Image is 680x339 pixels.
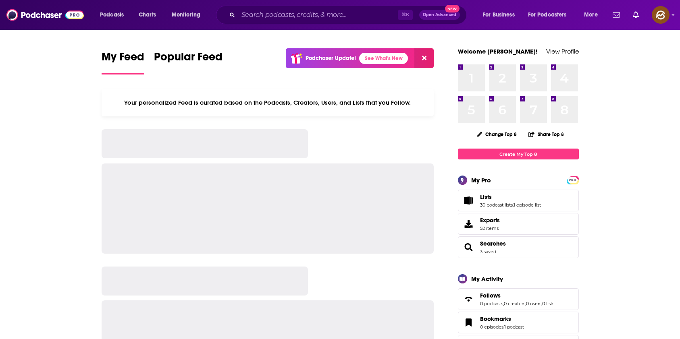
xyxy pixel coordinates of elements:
[419,10,460,20] button: Open AdvancedNew
[546,48,579,55] a: View Profile
[139,9,156,21] span: Charts
[504,301,525,306] a: 0 creators
[471,275,503,283] div: My Activity
[480,324,503,330] a: 0 episodes
[503,301,504,306] span: ,
[458,48,538,55] a: Welcome [PERSON_NAME]!
[652,6,670,24] button: Show profile menu
[503,324,504,330] span: ,
[154,50,223,68] span: Popular Feed
[166,8,211,21] button: open menu
[471,176,491,184] div: My Pro
[461,242,477,253] a: Searches
[6,7,84,23] img: Podchaser - Follow, Share and Rate Podcasts
[609,8,623,22] a: Show notifications dropdown
[480,249,496,254] a: 3 saved
[102,50,144,74] a: My Feed
[224,6,474,24] div: Search podcasts, credits, & more...
[461,218,477,229] span: Exports
[461,317,477,328] a: Bookmarks
[523,8,578,21] button: open menu
[172,9,200,21] span: Monitoring
[480,315,524,322] a: Bookmarks
[652,6,670,24] img: User Profile
[477,8,525,21] button: open menu
[483,9,515,21] span: For Business
[541,301,542,306] span: ,
[461,294,477,305] a: Follows
[480,217,500,224] span: Exports
[584,9,598,21] span: More
[480,315,511,322] span: Bookmarks
[480,292,501,299] span: Follows
[472,129,522,139] button: Change Top 8
[526,301,541,306] a: 0 users
[528,9,567,21] span: For Podcasters
[461,195,477,206] a: Lists
[154,50,223,74] a: Popular Feed
[630,8,642,22] a: Show notifications dropdown
[568,177,578,183] a: PRO
[514,202,541,208] a: 1 episode list
[578,8,608,21] button: open menu
[445,5,460,12] span: New
[133,8,161,21] a: Charts
[238,8,398,21] input: Search podcasts, credits, & more...
[458,149,579,159] a: Create My Top 8
[480,193,492,201] span: Lists
[423,13,456,17] span: Open Advanced
[528,126,564,142] button: Share Top 8
[100,9,124,21] span: Podcasts
[480,202,513,208] a: 30 podcast lists
[94,8,134,21] button: open menu
[480,225,500,231] span: 52 items
[652,6,670,24] span: Logged in as hey85204
[458,288,579,310] span: Follows
[306,55,356,62] p: Podchaser Update!
[480,240,506,247] a: Searches
[513,202,514,208] span: ,
[480,292,554,299] a: Follows
[480,193,541,201] a: Lists
[458,213,579,235] a: Exports
[102,50,144,68] span: My Feed
[458,236,579,258] span: Searches
[480,301,503,306] a: 0 podcasts
[458,312,579,333] span: Bookmarks
[398,10,413,20] span: ⌘ K
[542,301,554,306] a: 0 lists
[504,324,524,330] a: 1 podcast
[359,53,408,64] a: See What's New
[458,190,579,211] span: Lists
[525,301,526,306] span: ,
[102,89,434,116] div: Your personalized Feed is curated based on the Podcasts, Creators, Users, and Lists that you Follow.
